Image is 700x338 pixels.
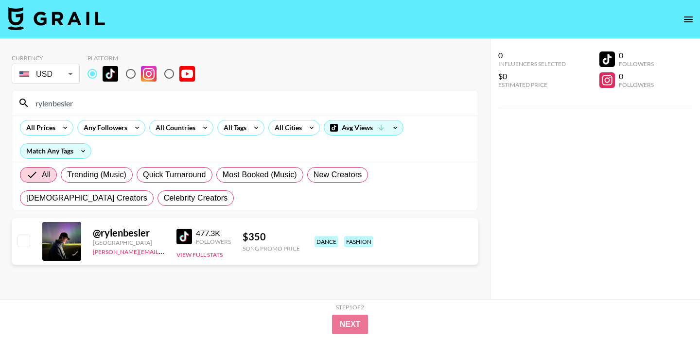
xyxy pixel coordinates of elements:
span: Quick Turnaround [143,169,206,181]
div: Any Followers [78,120,129,135]
div: [GEOGRAPHIC_DATA] [93,239,165,246]
div: Avg Views [324,120,403,135]
iframe: Drift Widget Chat Controller [651,289,688,326]
div: USD [14,66,78,83]
div: All Cities [269,120,304,135]
button: View Full Stats [176,251,223,258]
span: New Creators [314,169,362,181]
img: TikTok [103,66,118,82]
div: Match Any Tags [20,144,91,158]
div: Currency [12,54,80,62]
img: Grail Talent [8,7,105,30]
button: open drawer [679,10,698,29]
input: Search by User Name [30,95,472,111]
div: Followers [619,60,654,68]
span: [DEMOGRAPHIC_DATA] Creators [26,192,147,204]
div: Influencers Selected [498,60,566,68]
div: fashion [344,236,373,247]
span: Trending (Music) [67,169,126,181]
div: Estimated Price [498,81,566,88]
img: YouTube [179,66,195,82]
div: Song Promo Price [243,245,300,252]
div: Followers [619,81,654,88]
div: 477.3K [196,228,231,238]
img: Instagram [141,66,157,82]
div: Platform [87,54,203,62]
div: $ 350 [243,231,300,243]
div: 0 [619,51,654,60]
div: Step 1 of 2 [336,304,364,311]
div: Followers [196,238,231,245]
div: All Tags [218,120,248,135]
img: TikTok [176,229,192,244]
div: 0 [498,51,566,60]
div: @ rylenbesler [93,227,165,239]
button: Next [332,315,368,334]
a: [PERSON_NAME][EMAIL_ADDRESS][DOMAIN_NAME] [93,246,237,255]
div: 0 [619,71,654,81]
span: Celebrity Creators [164,192,228,204]
div: $0 [498,71,566,81]
span: Most Booked (Music) [223,169,297,181]
span: All [42,169,51,181]
div: dance [315,236,338,247]
div: All Prices [20,120,57,135]
div: All Countries [150,120,197,135]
